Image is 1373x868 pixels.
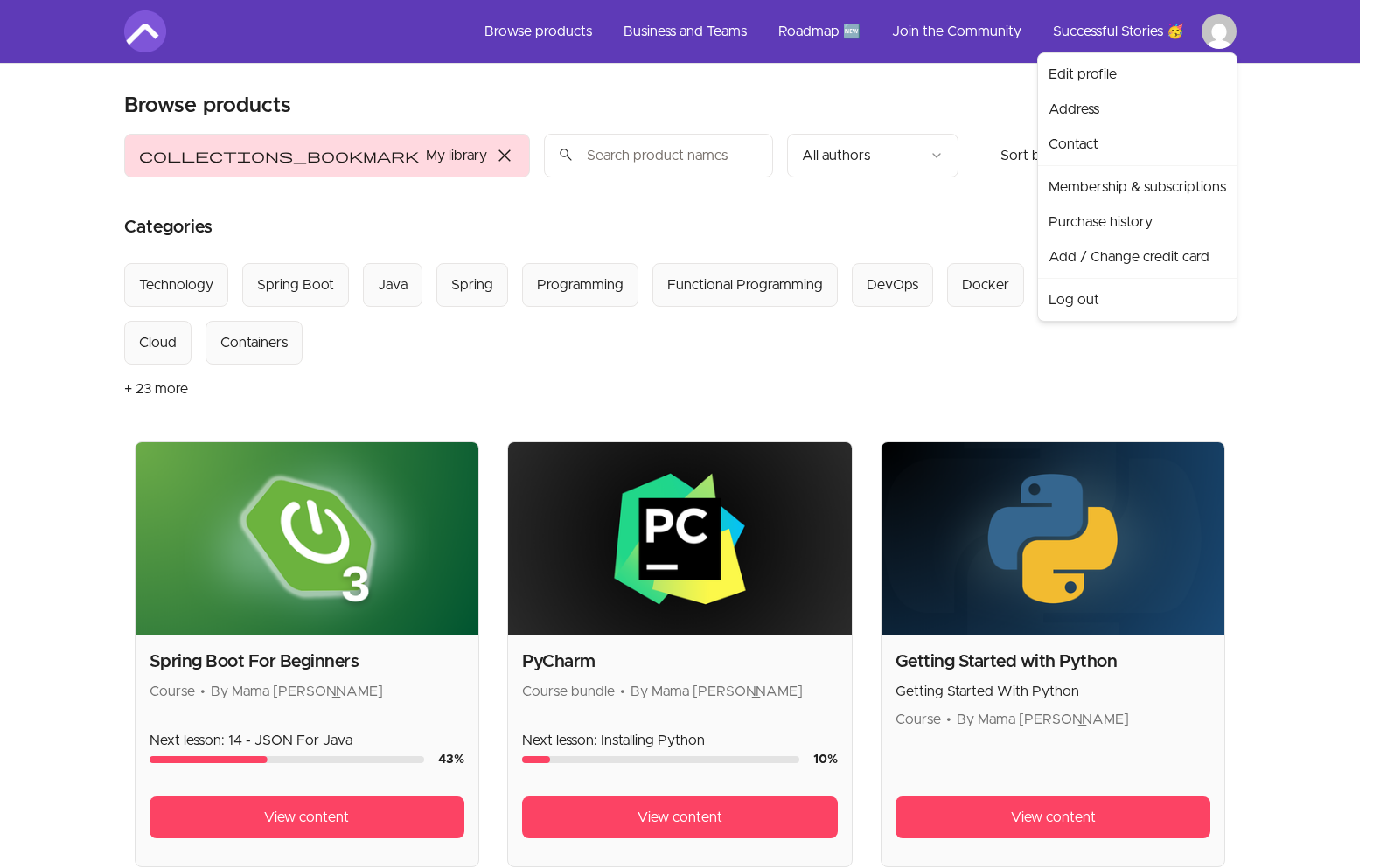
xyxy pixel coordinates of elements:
a: Contact [1042,127,1233,162]
a: Purchase history [1042,205,1233,240]
a: Address [1042,92,1233,127]
a: Log out [1042,282,1233,317]
a: Edit profile [1042,57,1233,92]
a: Membership & subscriptions [1042,170,1233,205]
a: Add / Change credit card [1042,240,1233,274]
